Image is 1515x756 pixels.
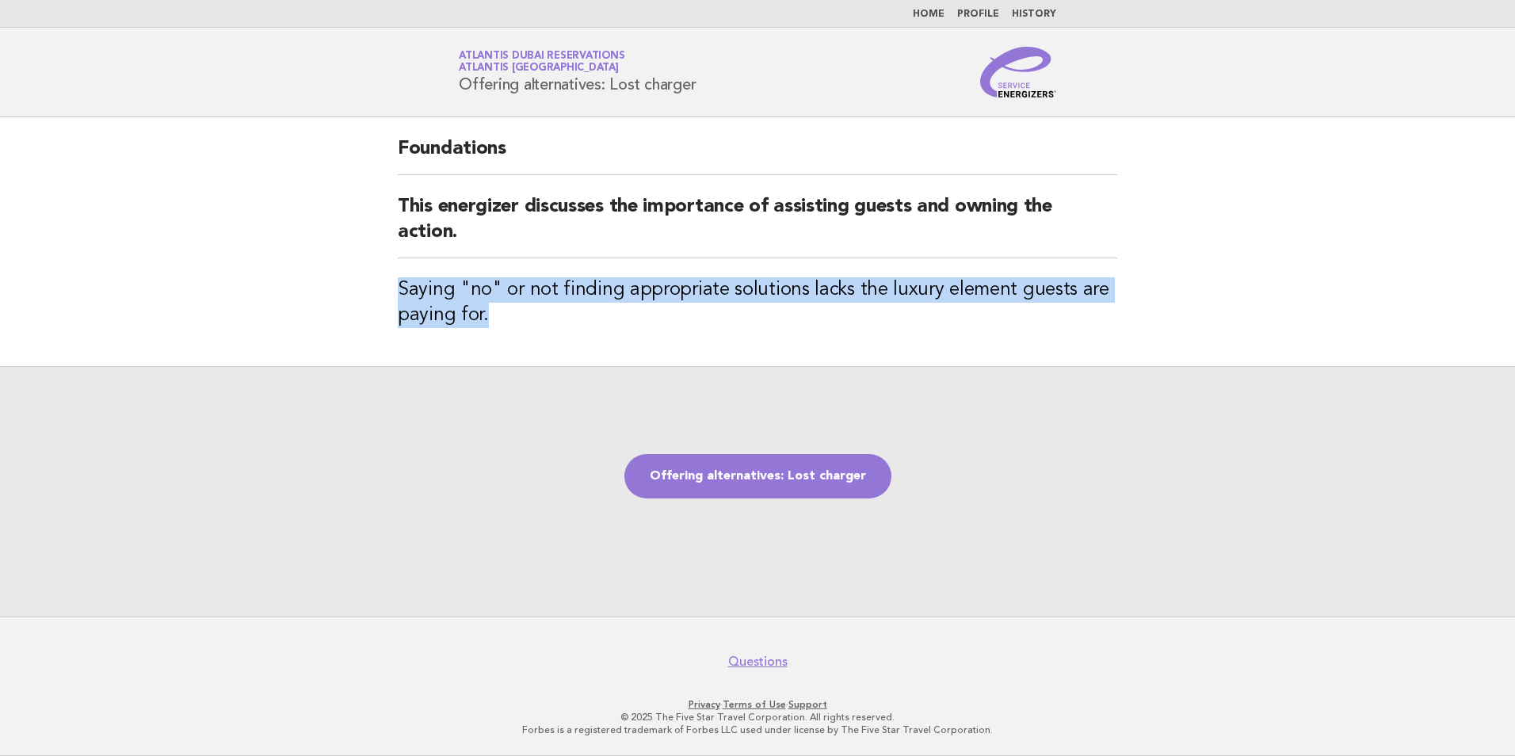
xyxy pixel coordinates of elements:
a: Terms of Use [723,699,786,710]
a: Questions [728,654,788,670]
a: Atlantis Dubai ReservationsAtlantis [GEOGRAPHIC_DATA] [459,51,624,73]
span: Atlantis [GEOGRAPHIC_DATA] [459,63,619,74]
h2: Foundations [398,136,1117,175]
p: Forbes is a registered trademark of Forbes LLC used under license by The Five Star Travel Corpora... [273,724,1242,736]
p: © 2025 The Five Star Travel Corporation. All rights reserved. [273,711,1242,724]
h3: Saying "no" or not finding appropriate solutions lacks the luxury element guests are paying for. [398,277,1117,328]
h1: Offering alternatives: Lost charger [459,52,696,93]
a: Support [788,699,827,710]
h2: This energizer discusses the importance of assisting guests and owning the action. [398,194,1117,258]
a: Offering alternatives: Lost charger [624,454,891,498]
a: Home [913,10,944,19]
a: Profile [957,10,999,19]
p: · · [273,698,1242,711]
a: History [1012,10,1056,19]
a: Privacy [689,699,720,710]
img: Service Energizers [980,47,1056,97]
